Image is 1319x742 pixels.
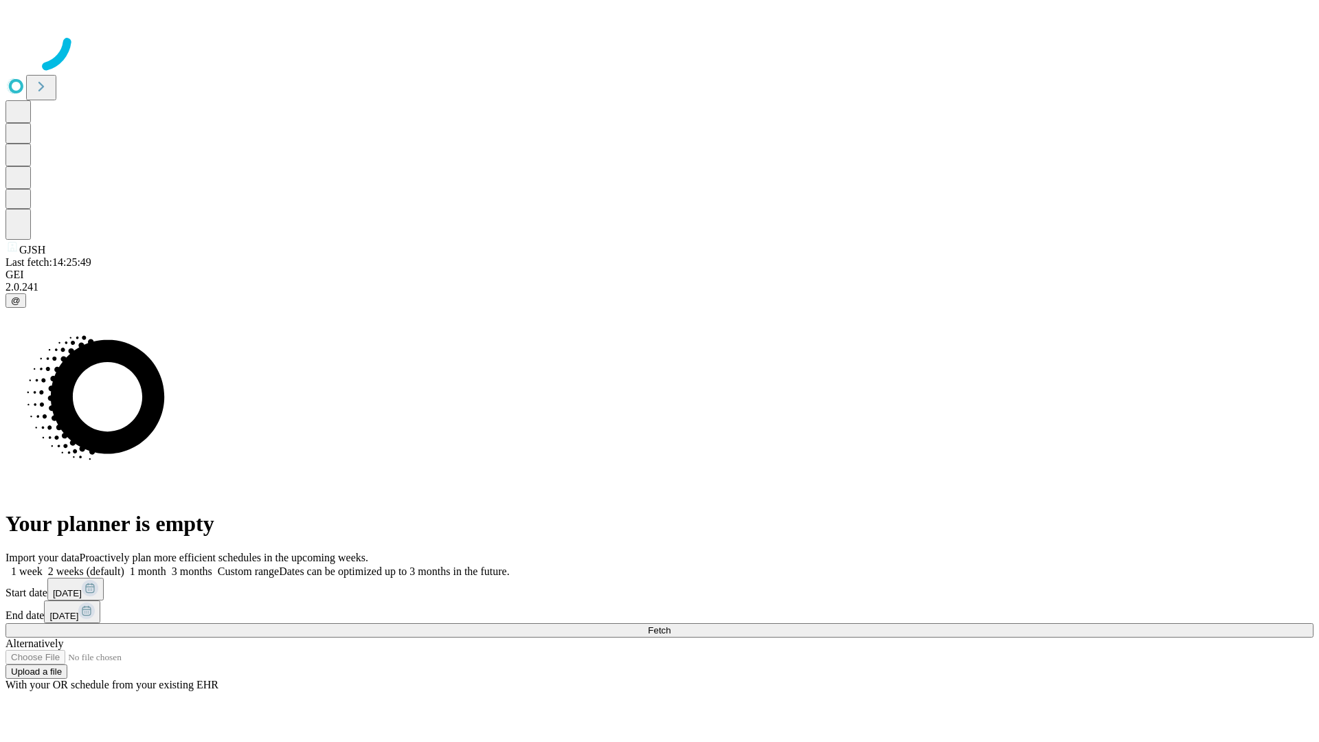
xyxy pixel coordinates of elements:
[11,295,21,306] span: @
[5,679,218,690] span: With your OR schedule from your existing EHR
[5,552,80,563] span: Import your data
[80,552,368,563] span: Proactively plan more efficient schedules in the upcoming weeks.
[5,638,63,649] span: Alternatively
[5,511,1314,537] h1: Your planner is empty
[648,625,670,636] span: Fetch
[5,281,1314,293] div: 2.0.241
[172,565,212,577] span: 3 months
[218,565,279,577] span: Custom range
[48,565,124,577] span: 2 weeks (default)
[5,256,91,268] span: Last fetch: 14:25:49
[53,588,82,598] span: [DATE]
[19,244,45,256] span: GJSH
[130,565,166,577] span: 1 month
[5,578,1314,600] div: Start date
[5,600,1314,623] div: End date
[5,623,1314,638] button: Fetch
[44,600,100,623] button: [DATE]
[5,664,67,679] button: Upload a file
[279,565,509,577] span: Dates can be optimized up to 3 months in the future.
[49,611,78,621] span: [DATE]
[5,293,26,308] button: @
[11,565,43,577] span: 1 week
[47,578,104,600] button: [DATE]
[5,269,1314,281] div: GEI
